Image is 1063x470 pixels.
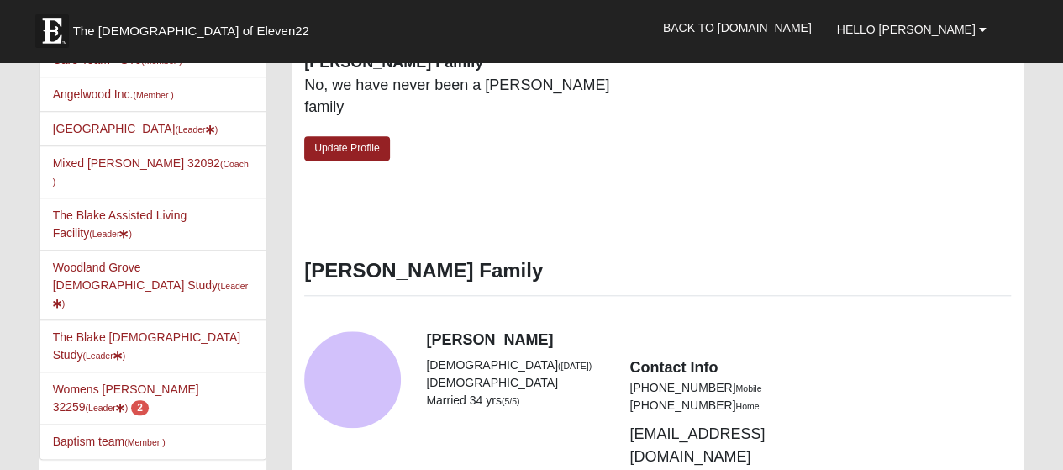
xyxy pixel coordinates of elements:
a: Angelwood Inc.(Member ) [53,87,174,101]
a: View Fullsize Photo [304,331,401,428]
small: (Member ) [124,437,165,447]
li: [DEMOGRAPHIC_DATA] [426,374,604,392]
span: number of pending members [131,400,149,415]
li: [PHONE_NUMBER] [629,397,808,415]
a: [GEOGRAPHIC_DATA](Leader) [53,122,218,135]
a: Baptism team(Member ) [53,435,166,448]
a: Woodland Grove [DEMOGRAPHIC_DATA] Study(Leader) [53,261,249,309]
strong: Contact Info [629,359,718,376]
div: [EMAIL_ADDRESS][DOMAIN_NAME] [617,356,820,468]
small: (5/5) [502,396,520,406]
span: The [DEMOGRAPHIC_DATA] of Eleven22 [73,23,309,40]
span: Hello [PERSON_NAME] [837,23,976,36]
a: The Blake [DEMOGRAPHIC_DATA] Study(Leader) [53,330,241,362]
dt: [PERSON_NAME] Family [304,52,645,74]
a: Womens [PERSON_NAME] 32259(Leader) 2 [53,383,199,414]
small: (Member ) [133,90,173,100]
li: [PHONE_NUMBER] [629,379,808,397]
a: Update Profile [304,136,390,161]
a: Mixed [PERSON_NAME] 32092(Coach ) [53,156,249,187]
small: (Coach ) [53,159,249,187]
li: Married 34 yrs [426,392,604,409]
h4: [PERSON_NAME] [426,331,1011,350]
small: Mobile [735,383,761,393]
a: The [DEMOGRAPHIC_DATA] of Eleven22 [27,6,363,48]
li: [DEMOGRAPHIC_DATA] [426,356,604,374]
dd: No, we have never been a [PERSON_NAME] family [304,75,645,118]
img: Eleven22 logo [35,14,69,48]
small: (Leader ) [175,124,218,135]
small: (Leader ) [89,229,132,239]
a: Back to [DOMAIN_NAME] [650,7,824,49]
small: (Leader ) [86,403,129,413]
a: The Blake Assisted Living Facility(Leader) [53,209,187,240]
a: Hello [PERSON_NAME] [824,8,999,50]
h3: [PERSON_NAME] Family [304,259,1011,283]
small: ([DATE]) [558,361,592,371]
small: (Leader ) [82,351,125,361]
small: Home [735,401,759,411]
